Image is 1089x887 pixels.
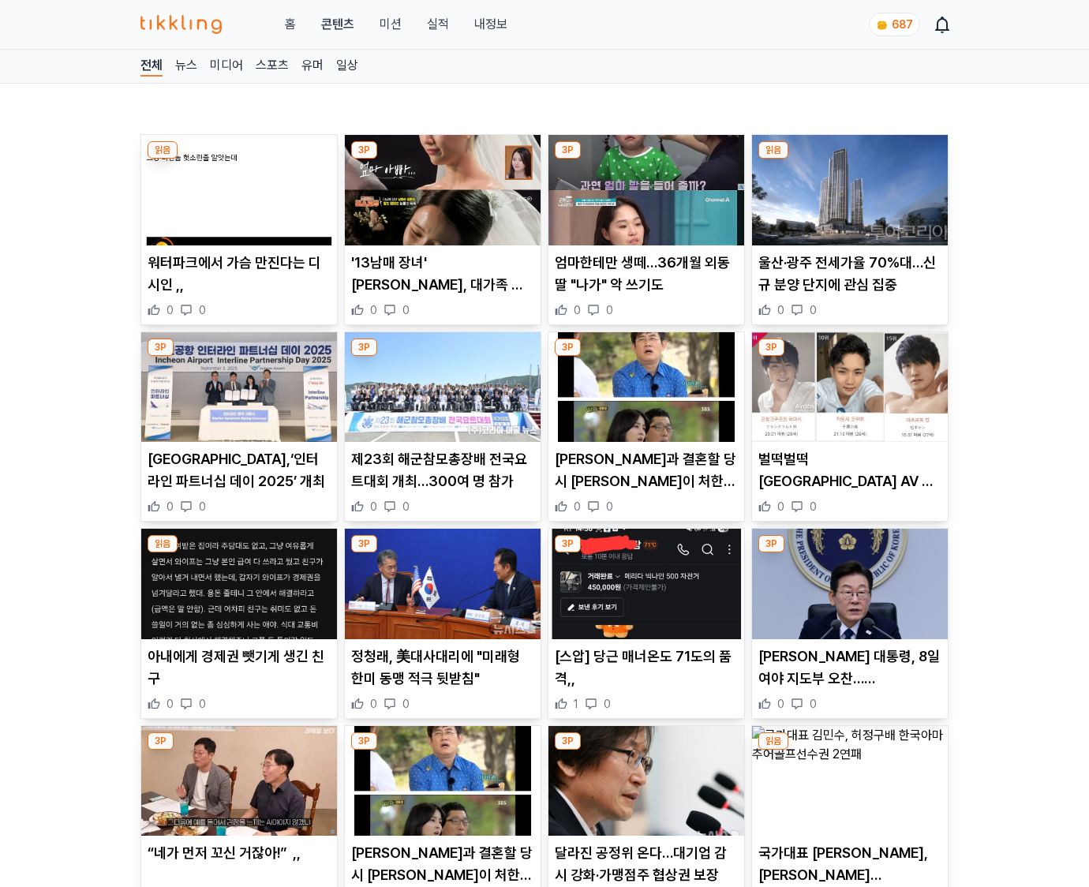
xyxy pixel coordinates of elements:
span: 0 [167,499,174,515]
p: '13남매 장녀' [PERSON_NAME], 대가족 총출동한 결혼식 모습…시청자도 울고 웃었다 [351,252,534,296]
button: 미션 [380,15,402,34]
img: 엄마한테만 생떼…36개월 외동딸 "나가" 악 쓰기도 [548,135,744,245]
p: [PERSON_NAME] 대통령, 8일 여야 지도부 오찬…[PERSON_NAME]과 단독 회담도 진행 [758,646,941,690]
span: 1 [574,696,578,712]
span: 0 [606,499,613,515]
span: 0 [402,696,410,712]
div: 3P 엄마한테만 생떼…36개월 외동딸 "나가" 악 쓰기도 엄마한테만 생떼…36개월 외동딸 "나가" 악 쓰기도 0 0 [548,134,745,325]
a: 전체 [140,56,163,77]
p: “네가 먼저 꼬신 거잖아!” ,, [148,842,331,864]
p: 울산·광주 전세가율 70%대…신규 분양 단지에 관심 집중 [758,252,941,296]
div: 읽음 [758,141,788,159]
a: 미디어 [210,56,243,77]
span: 0 [370,696,377,712]
img: 워터파크에서 가슴 만진다는 디시인 ,, [141,135,337,245]
a: coin 687 [869,13,917,36]
p: [PERSON_NAME]과 결혼할 당시 [PERSON_NAME]이 처한 상황 ,, [555,448,738,492]
a: 일상 [336,56,358,77]
span: 0 [777,696,784,712]
span: 0 [199,499,206,515]
p: 아내에게 경제권 뺏기게 생긴 친구 [148,646,331,690]
p: 달라진 공정위 온다…대기업 감시 강화·가맹점주 협상권 보장 [555,842,738,886]
span: 0 [777,499,784,515]
a: 홈 [285,15,296,34]
div: 읽음 워터파크에서 가슴 만진다는 디시인 ,, 워터파크에서 가슴 만진다는 디시인 ,, 0 0 [140,134,338,325]
div: 3P [148,339,174,356]
div: 읽음 [148,141,178,159]
p: 정청래, 美대사대리에 "미래형 한미 동맹 적극 뒷받침" [351,646,534,690]
span: 0 [402,302,410,318]
div: 3P [555,535,581,552]
span: 0 [604,696,611,712]
span: 0 [574,499,581,515]
span: 0 [574,302,581,318]
p: 엄마한테만 생떼…36개월 외동딸 "나가" 악 쓰기도 [555,252,738,296]
img: [스압] 당근 매너온도 71도의 품격,, [548,529,744,639]
img: 인천공항,‘인터라인 파트너십 데이 2025’ 개최 [141,332,337,443]
div: 읽음 아내에게 경제권 뺏기게 생긴 친구 아내에게 경제권 뺏기게 생긴 친구 0 0 [140,528,338,719]
p: [스압] 당근 매너온도 71도의 품격,, [555,646,738,690]
a: 뉴스 [175,56,197,77]
span: 0 [167,302,174,318]
span: 0 [370,302,377,318]
span: 0 [199,302,206,318]
div: 3P 제23회 해군참모총장배 전국요트대회 개최…300여 명 참가 제23회 해군참모총장배 전국요트대회 개최…300여 명 참가 0 0 [344,331,541,522]
div: 3P [351,535,377,552]
span: 0 [810,499,817,515]
img: 울산·광주 전세가율 70%대…신규 분양 단지에 관심 집중 [752,135,948,245]
div: 3P '13남매 장녀' 남보라, 대가족 총출동한 결혼식 모습…시청자도 울고 웃었다 '13남매 장녀' [PERSON_NAME], 대가족 총출동한 결혼식 모습…시청자도 울고 웃었... [344,134,541,325]
span: 0 [199,696,206,712]
a: 내정보 [474,15,507,34]
img: 정청래, 美대사대리에 "미래형 한미 동맹 적극 뒷받침" [345,529,541,639]
img: 이재명 대통령, 8일 여야 지도부 오찬…장동혁과 단독 회담도 진행 [752,529,948,639]
span: 0 [777,302,784,318]
img: 제23회 해군참모총장배 전국요트대회 개최…300여 명 참가 [345,332,541,443]
p: [GEOGRAPHIC_DATA],‘인터라인 파트너십 데이 2025’ 개최 [148,448,331,492]
div: 3P 인천공항,‘인터라인 파트너십 데이 2025’ 개최 [GEOGRAPHIC_DATA],‘인터라인 파트너십 데이 2025’ 개최 0 0 [140,331,338,522]
div: 3P [758,339,784,356]
p: 국가대표 [PERSON_NAME], [PERSON_NAME] [PERSON_NAME]아마추어골프선수권 2연패 [758,842,941,886]
div: 3P 이재명 대통령, 8일 여야 지도부 오찬…장동혁과 단독 회담도 진행 [PERSON_NAME] 대통령, 8일 여야 지도부 오찬…[PERSON_NAME]과 단독 회담도 진행 0 0 [751,528,949,719]
p: [PERSON_NAME]과 결혼할 당시 [PERSON_NAME]이 처한 상황 [351,842,534,886]
img: 벌떡벌떡 일본 AV 남배우 연령 근황 [752,332,948,443]
a: 유머 [301,56,324,77]
img: 국가대표 김민수, 허정구배 한국아마추어골프선수권 2연패 [752,726,948,836]
div: 3P [351,732,377,750]
img: 아내에게 경제권 뺏기게 생긴 친구 [141,529,337,639]
div: 읽음 [148,535,178,552]
div: 3P [148,732,174,750]
span: 687 [892,18,913,31]
span: 0 [402,499,410,515]
div: 읽음 울산·광주 전세가율 70%대…신규 분양 단지에 관심 집중 울산·광주 전세가율 70%대…신규 분양 단지에 관심 집중 0 0 [751,134,949,325]
div: 3P [스압] 당근 매너온도 71도의 품격,, [스압] 당근 매너온도 71도의 품격,, 1 0 [548,528,745,719]
div: 3P [351,339,377,356]
div: 3P [555,141,581,159]
span: 0 [810,302,817,318]
a: 스포츠 [256,56,289,77]
div: 3P 벌떡벌떡 일본 AV 남배우 연령 근황 벌떡벌떡 [GEOGRAPHIC_DATA] AV 남배우 연령 근황 0 0 [751,331,949,522]
p: 제23회 해군참모총장배 전국요트대회 개최…300여 명 참가 [351,448,534,492]
div: 읽음 [758,732,788,750]
a: 콘텐츠 [321,15,354,34]
p: 벌떡벌떡 [GEOGRAPHIC_DATA] AV 남배우 연령 근황 [758,448,941,492]
div: 3P [555,339,581,356]
span: 0 [606,302,613,318]
div: 3P 도경완과 결혼할 당시 장윤정이 처한 상황 ,, [PERSON_NAME]과 결혼할 당시 [PERSON_NAME]이 처한 상황 ,, 0 0 [548,331,745,522]
img: 티끌링 [140,15,222,34]
p: 워터파크에서 가슴 만진다는 디시인 ,, [148,252,331,296]
span: 0 [810,696,817,712]
span: 0 [167,696,174,712]
img: coin [876,19,889,32]
div: 3P 정청래, 美대사대리에 "미래형 한미 동맹 적극 뒷받침" 정청래, 美대사대리에 "미래형 한미 동맹 적극 뒷받침" 0 0 [344,528,541,719]
img: 도경완과 결혼할 당시 장윤정이 처한 상황 [345,726,541,836]
img: “네가 먼저 꼬신 거잖아!” ,, [141,726,337,836]
span: 0 [370,499,377,515]
div: 3P [758,535,784,552]
img: '13남매 장녀' 남보라, 대가족 총출동한 결혼식 모습…시청자도 울고 웃었다 [345,135,541,245]
a: 실적 [427,15,449,34]
div: 3P [351,141,377,159]
img: 도경완과 결혼할 당시 장윤정이 처한 상황 ,, [548,332,744,443]
img: 달라진 공정위 온다…대기업 감시 강화·가맹점주 협상권 보장 [548,726,744,836]
div: 3P [555,732,581,750]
